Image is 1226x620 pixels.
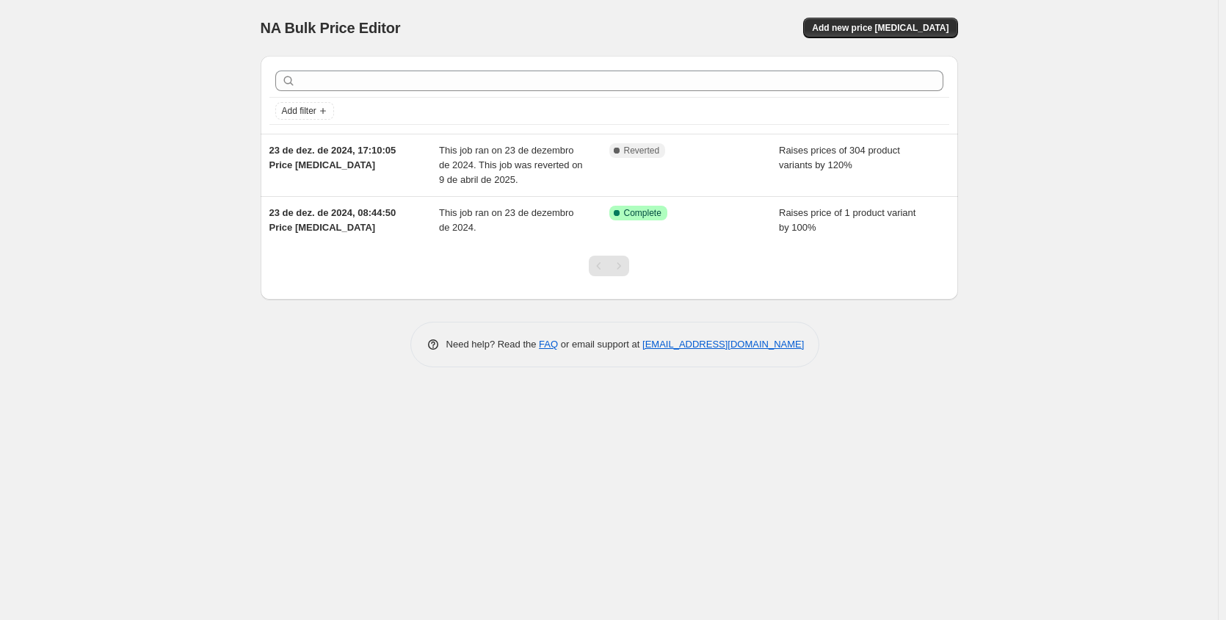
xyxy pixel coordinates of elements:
[779,145,900,170] span: Raises prices of 304 product variants by 120%
[539,339,558,350] a: FAQ
[558,339,642,350] span: or email support at
[439,207,574,233] span: This job ran on 23 de dezembro de 2024.
[439,145,583,185] span: This job ran on 23 de dezembro de 2024. This job was reverted on 9 de abril de 2025.
[275,102,334,120] button: Add filter
[261,20,401,36] span: NA Bulk Price Editor
[803,18,957,38] button: Add new price [MEDICAL_DATA]
[642,339,804,350] a: [EMAIL_ADDRESS][DOMAIN_NAME]
[812,22,948,34] span: Add new price [MEDICAL_DATA]
[624,207,661,219] span: Complete
[779,207,915,233] span: Raises price of 1 product variant by 100%
[269,207,396,233] span: 23 de dez. de 2024, 08:44:50 Price [MEDICAL_DATA]
[589,256,629,276] nav: Pagination
[624,145,660,156] span: Reverted
[269,145,396,170] span: 23 de dez. de 2024, 17:10:05 Price [MEDICAL_DATA]
[282,105,316,117] span: Add filter
[446,339,540,350] span: Need help? Read the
